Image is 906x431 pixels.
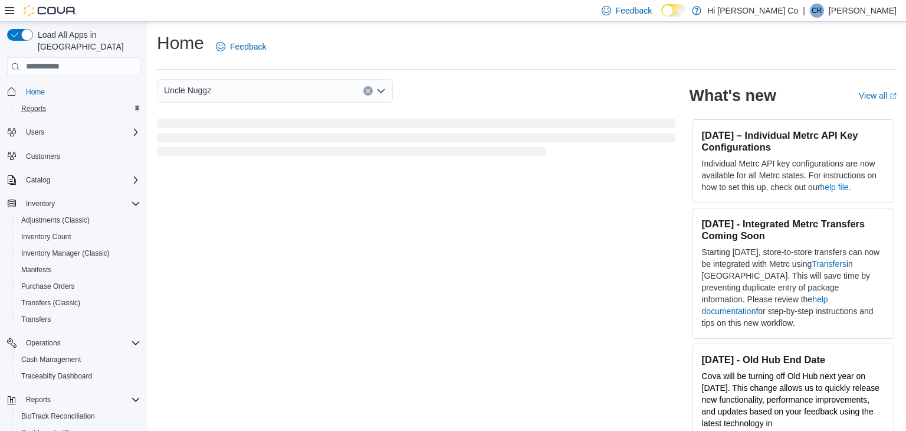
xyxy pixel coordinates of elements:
button: Catalog [2,172,145,188]
a: help file [820,182,848,192]
span: Reports [21,393,140,407]
a: Customers [21,149,65,164]
span: Users [21,125,140,139]
button: Operations [2,335,145,351]
span: Reports [17,102,140,116]
span: Manifests [17,263,140,277]
button: Manifests [12,262,145,278]
button: Inventory Manager (Classic) [12,245,145,262]
span: Cash Management [17,352,140,367]
button: Open list of options [376,86,386,96]
a: Transfers [812,259,846,269]
button: Inventory [2,195,145,212]
button: Inventory [21,197,60,211]
button: Users [21,125,49,139]
button: Users [2,124,145,141]
p: [PERSON_NAME] [829,4,897,18]
span: Purchase Orders [21,282,75,291]
span: Transfers (Classic) [17,296,140,310]
span: Traceabilty Dashboard [21,371,92,381]
span: Catalog [26,175,50,185]
span: Transfers (Classic) [21,298,80,308]
span: Purchase Orders [17,279,140,293]
span: Cash Management [21,355,81,364]
h3: [DATE] – Individual Metrc API Key Configurations [702,129,884,153]
span: Inventory Manager (Classic) [21,249,110,258]
button: Clear input [363,86,373,96]
span: Manifests [21,265,51,275]
a: Transfers (Classic) [17,296,85,310]
span: Feedback [616,5,652,17]
span: Feedback [230,41,266,53]
p: | [803,4,805,18]
p: Starting [DATE], store-to-store transfers can now be integrated with Metrc using in [GEOGRAPHIC_D... [702,246,884,329]
a: Inventory Count [17,230,76,244]
span: Uncle Nuggz [164,83,211,97]
button: Adjustments (Classic) [12,212,145,228]
span: Catalog [21,173,140,187]
button: Reports [2,391,145,408]
span: Traceabilty Dashboard [17,369,140,383]
span: Inventory Count [17,230,140,244]
a: help documentation [702,295,828,316]
span: Inventory [21,197,140,211]
a: View allExternal link [859,91,897,100]
span: Customers [26,152,60,161]
a: Manifests [17,263,56,277]
span: Home [21,84,140,99]
h1: Home [157,31,204,55]
img: Cova [24,5,77,17]
span: BioTrack Reconciliation [17,409,140,423]
button: Purchase Orders [12,278,145,295]
span: Home [26,87,45,97]
a: Reports [17,102,51,116]
span: Adjustments (Classic) [21,215,90,225]
button: Operations [21,336,65,350]
button: Inventory Count [12,228,145,245]
button: BioTrack Reconciliation [12,408,145,425]
svg: External link [889,93,897,100]
span: Customers [21,149,140,164]
a: Adjustments (Classic) [17,213,94,227]
span: Inventory [26,199,55,208]
button: Cash Management [12,351,145,368]
a: Purchase Orders [17,279,80,293]
span: Transfers [21,315,51,324]
p: Individual Metrc API key configurations are now available for all Metrc states. For instructions ... [702,158,884,193]
span: CR [812,4,822,18]
p: Hi [PERSON_NAME] Co [707,4,798,18]
button: Transfers (Classic) [12,295,145,311]
div: Chris Reves [810,4,824,18]
button: Reports [21,393,55,407]
span: Transfers [17,312,140,326]
button: Reports [12,100,145,117]
a: BioTrack Reconciliation [17,409,100,423]
a: Inventory Manager (Classic) [17,246,114,260]
a: Cash Management [17,352,86,367]
span: Inventory Count [21,232,71,241]
a: Home [21,85,50,99]
span: Adjustments (Classic) [17,213,140,227]
h3: [DATE] - Integrated Metrc Transfers Coming Soon [702,218,884,241]
span: Load All Apps in [GEOGRAPHIC_DATA] [33,29,140,53]
span: Reports [21,104,46,113]
a: Transfers [17,312,55,326]
span: Inventory Manager (Classic) [17,246,140,260]
button: Home [2,83,145,100]
a: Feedback [211,35,271,58]
span: Operations [21,336,140,350]
span: BioTrack Reconciliation [21,412,95,421]
button: Customers [2,148,145,165]
h3: [DATE] - Old Hub End Date [702,354,884,365]
span: Reports [26,395,51,404]
a: Traceabilty Dashboard [17,369,97,383]
button: Traceabilty Dashboard [12,368,145,384]
button: Catalog [21,173,55,187]
h2: What's new [690,86,776,105]
span: Operations [26,338,61,348]
input: Dark Mode [661,4,686,17]
span: Loading [157,121,675,159]
button: Transfers [12,311,145,328]
span: Users [26,128,44,137]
